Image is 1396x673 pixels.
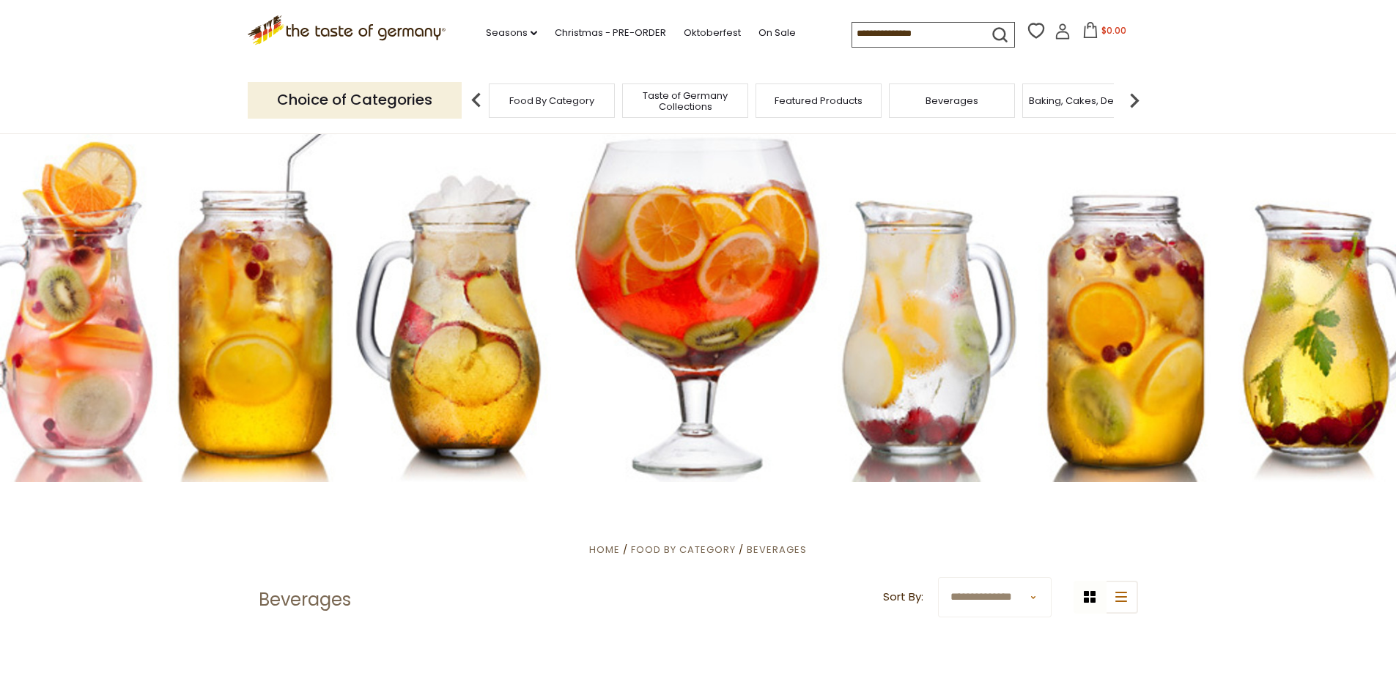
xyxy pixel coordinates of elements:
button: $0.00 [1074,22,1136,44]
a: Christmas - PRE-ORDER [555,25,666,41]
a: On Sale [758,25,796,41]
a: Beverages [926,95,978,106]
p: Choice of Categories [248,82,462,118]
span: $0.00 [1101,24,1126,37]
a: Oktoberfest [684,25,741,41]
a: Featured Products [775,95,863,106]
a: Home [589,543,620,557]
label: Sort By: [883,588,923,606]
a: Seasons [486,25,537,41]
img: next arrow [1120,86,1149,115]
a: Baking, Cakes, Desserts [1029,95,1142,106]
a: Taste of Germany Collections [627,90,744,112]
a: Food By Category [509,95,594,106]
img: previous arrow [462,86,491,115]
a: Beverages [747,543,807,557]
h1: Beverages [259,589,351,611]
a: Food By Category [631,543,736,557]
